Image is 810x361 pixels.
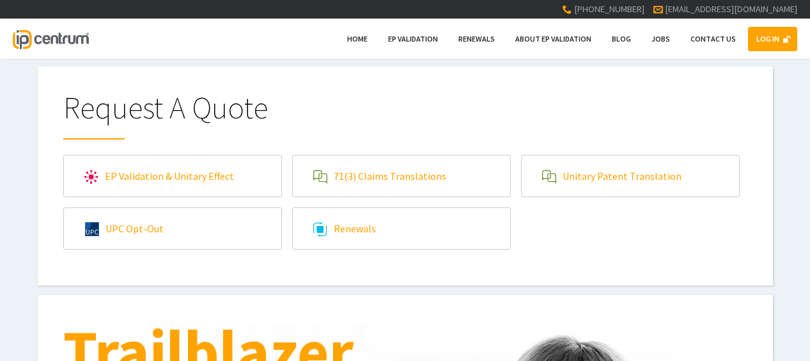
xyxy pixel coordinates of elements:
[388,34,438,44] span: EP Validation
[13,19,88,59] a: IP Centrum
[64,208,281,249] a: UPC Opt-Out
[748,27,797,51] a: LOG IN
[665,3,797,15] a: [EMAIL_ADDRESS][DOMAIN_NAME]
[293,208,510,249] a: Renewals
[612,34,631,44] span: Blog
[690,34,736,44] span: Contact Us
[604,27,639,51] a: Blog
[339,27,376,51] a: Home
[574,3,644,15] span: [PHONE_NUMBER]
[450,27,503,51] a: Renewals
[643,27,678,51] a: Jobs
[293,156,510,197] a: 71(3) Claims Translations
[64,156,281,197] a: EP Validation & Unitary Effect
[458,34,495,44] span: Renewals
[85,222,99,236] img: upc.svg
[507,27,600,51] a: About EP Validation
[347,34,368,44] span: Home
[522,156,739,197] a: Unitary Patent Translation
[515,34,591,44] span: About EP Validation
[380,27,446,51] a: EP Validation
[63,92,747,140] h1: Request A Quote
[651,34,670,44] span: Jobs
[682,27,744,51] a: Contact Us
